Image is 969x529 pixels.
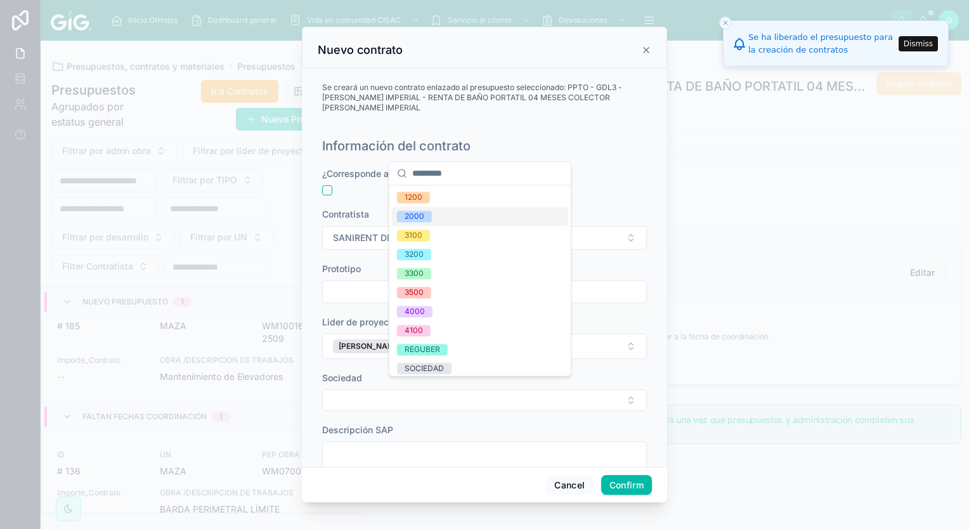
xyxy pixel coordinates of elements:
[546,475,593,495] button: Cancel
[322,372,362,383] span: Sociedad
[322,389,647,411] button: Select Button
[322,317,397,327] span: Lider de proyecto
[322,226,647,250] button: Select Button
[719,16,732,29] button: Close toast
[899,36,938,51] button: Dismiss
[322,263,361,274] span: Prototipo
[405,268,424,279] div: 3300
[601,475,652,495] button: Confirm
[322,424,393,435] span: Descripción SAP
[322,334,647,359] button: Select Button
[405,287,424,298] div: 3500
[333,232,540,244] span: SANIRENT DE MEXICO S.A. DE C.V. 2400001756
[322,168,493,179] span: ¿Corresponde a un Cobro a Inmobiliaria?
[389,185,571,376] div: Suggestions
[322,209,369,219] span: Contratista
[405,192,422,203] div: 1200
[322,137,471,155] h1: Información del contrato
[405,230,422,241] div: 3100
[339,341,401,351] span: [PERSON_NAME]
[405,306,425,317] div: 4000
[405,363,444,374] div: SOCIEDAD
[405,325,423,336] div: 4100
[405,344,440,355] div: REGUBER
[322,82,647,113] span: Se creará un nuevo contrato enlazado al presupuesto seleccionado: PPTO - GDL3 - [PERSON_NAME] IMP...
[405,211,424,222] div: 2000
[318,42,403,58] h3: Nuevo contrato
[748,31,895,56] div: Se ha liberado el presupuesto para la creación de contratos
[405,249,424,260] div: 3200
[333,339,420,353] button: Unselect 19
